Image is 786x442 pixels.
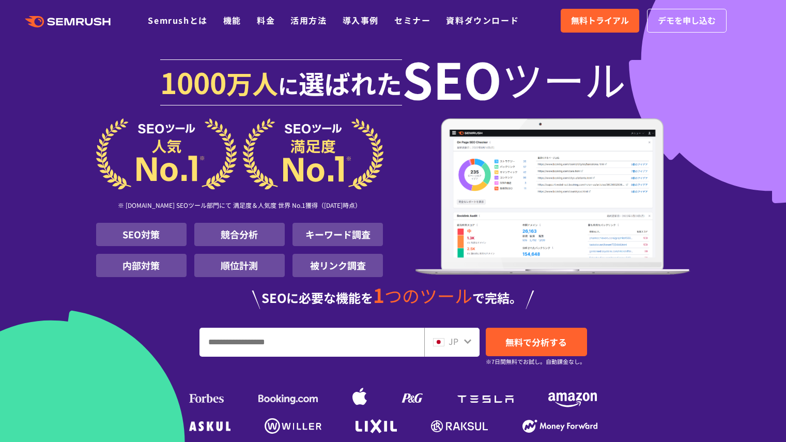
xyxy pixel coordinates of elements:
input: URL、キーワードを入力してください [200,328,424,356]
span: SEO [402,58,502,99]
span: JP [449,335,458,347]
span: 1000 [160,61,226,102]
span: 無料で分析する [505,336,567,348]
li: 競合分析 [194,223,285,246]
li: 内部対策 [96,254,187,277]
a: 資料ダウンロード [446,14,519,26]
a: 導入事例 [343,14,379,26]
span: で完結。 [472,288,522,307]
div: ※ [DOMAIN_NAME] SEOツール部門にて 満足度＆人気度 世界 No.1獲得（[DATE]時点） [96,190,383,223]
a: 機能 [223,14,241,26]
a: セミナー [394,14,430,26]
span: 1 [373,281,384,309]
a: 活用方法 [290,14,327,26]
a: 無料トライアル [561,9,639,33]
span: つのツール [384,283,472,308]
a: 料金 [257,14,275,26]
span: ツール [502,58,626,99]
li: キーワード調査 [292,223,383,246]
span: 無料トライアル [571,14,629,27]
li: 順位計測 [194,254,285,277]
div: SEOに必要な機能を [96,285,690,309]
li: 被リンク調査 [292,254,383,277]
li: SEO対策 [96,223,187,246]
a: Semrushとは [148,14,207,26]
span: デモを申し込む [658,14,716,27]
a: 無料で分析する [486,328,587,356]
span: に [278,70,299,100]
small: ※7日間無料でお試し。自動課金なし。 [486,357,585,367]
span: 万人 [226,64,278,101]
span: 選ばれた [299,64,402,101]
a: デモを申し込む [647,9,727,33]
